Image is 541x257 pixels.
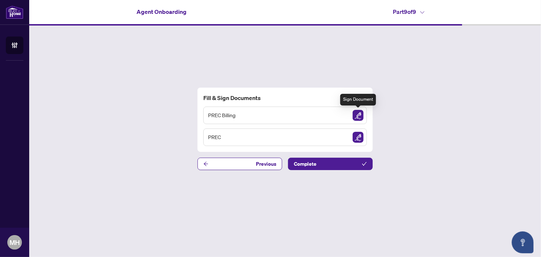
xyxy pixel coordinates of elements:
button: Open asap [512,231,534,253]
span: check [362,161,367,166]
span: PREC [208,133,221,141]
span: PREC Billing [208,111,235,119]
button: Previous [197,158,282,170]
h4: Part 9 of 9 [393,7,425,16]
h4: Agent Onboarding [137,7,187,16]
img: logo [6,5,23,19]
button: Complete [288,158,373,170]
img: Sign Document [353,132,364,143]
span: Previous [256,158,276,170]
div: Sign Document [340,94,376,106]
span: Complete [294,158,316,170]
img: Sign Document [353,110,364,121]
span: MH [9,237,20,248]
h4: Fill & Sign Documents [203,93,367,102]
span: arrow-left [203,161,208,166]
